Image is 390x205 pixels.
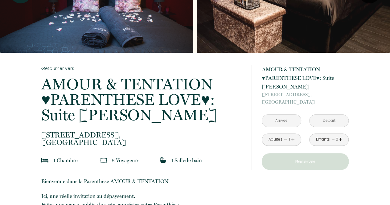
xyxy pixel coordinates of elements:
p: Réserver [264,158,347,165]
span: s [137,157,139,163]
a: Retourner vers [41,65,244,72]
a: - [284,135,287,144]
a: - [331,135,335,144]
button: Réserver [262,153,349,170]
div: 0 [335,137,339,142]
img: guests [101,157,107,163]
a: + [339,135,342,144]
p: AMOUR & TENTATION ♥︎PARENTHESE LOVE♥︎: Suite [PERSON_NAME] [41,76,244,123]
p: AMOUR & TENTATION ♥︎PARENTHESE LOVE♥︎: Suite [PERSON_NAME] [262,65,349,91]
div: Adultes [268,137,282,142]
p: Bienvenue dans la Parenthèse AMOUR & TENTATION [41,177,244,186]
input: Arrivée [262,115,301,127]
span: [STREET_ADDRESS], [262,91,349,98]
div: Enfants [316,137,330,142]
p: 2 Voyageur [112,156,139,165]
p: 1 Chambre [53,156,78,165]
p: [GEOGRAPHIC_DATA] [262,91,349,106]
span: [STREET_ADDRESS], [41,131,244,139]
p: 1 Salle de bain [171,156,202,165]
input: Départ [310,115,348,127]
div: 1 [288,137,291,142]
a: + [291,135,295,144]
p: [GEOGRAPHIC_DATA] [41,131,244,146]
